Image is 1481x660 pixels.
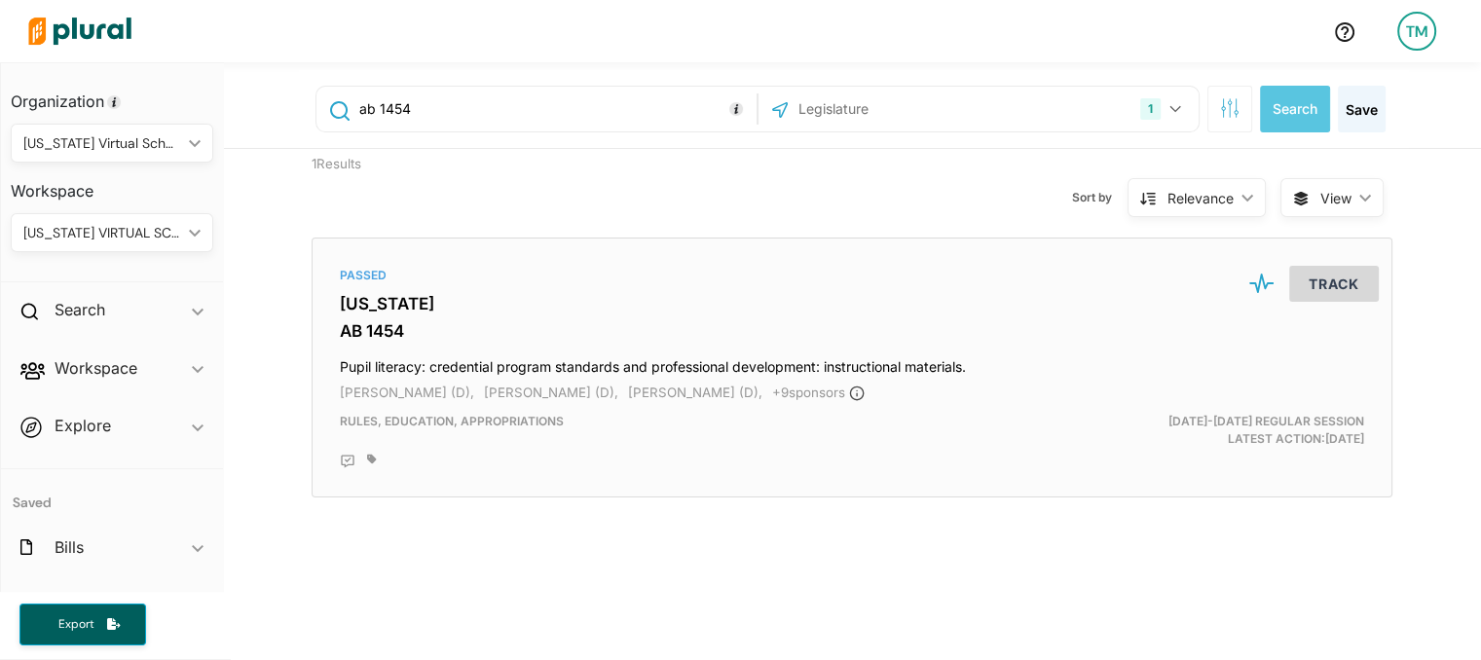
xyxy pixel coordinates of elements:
[628,385,762,400] span: [PERSON_NAME] (D),
[23,223,181,243] div: [US_STATE] VIRTUAL SCHOOL
[55,357,137,379] h2: Workspace
[1220,98,1240,115] span: Search Filters
[340,454,355,469] div: Add Position Statement
[45,616,107,633] span: Export
[1167,188,1234,208] div: Relevance
[340,385,474,400] span: [PERSON_NAME] (D),
[55,299,105,320] h2: Search
[23,133,181,154] div: [US_STATE] Virtual School (FLVS)
[340,414,564,428] span: Rules, Education, Appropriations
[1072,189,1128,206] span: Sort by
[1140,98,1161,120] div: 1
[1132,91,1194,128] button: 1
[1,469,223,517] h4: Saved
[340,321,1364,341] h3: AB 1454
[484,385,618,400] span: [PERSON_NAME] (D),
[11,73,213,116] h3: Organization
[1415,594,1462,641] iframe: Intercom live chat
[1320,188,1351,208] span: View
[11,163,213,205] h3: Workspace
[796,91,1005,128] input: Legislature
[727,100,745,118] div: Tooltip anchor
[367,454,377,465] div: Add tags
[1168,414,1364,428] span: [DATE]-[DATE] Regular Session
[340,267,1364,284] div: Passed
[772,385,865,400] span: + 9 sponsor s
[1338,86,1386,132] button: Save
[340,349,1364,376] h4: Pupil literacy: credential program standards and professional development: instructional materials.
[1289,266,1379,302] button: Track
[1260,86,1330,132] button: Search
[55,415,111,436] h2: Explore
[105,93,123,111] div: Tooltip anchor
[1028,413,1380,448] div: Latest Action: [DATE]
[55,536,84,558] h2: Bills
[357,91,752,128] input: Enter keywords, bill # or legislator name
[19,604,146,645] button: Export
[297,149,574,223] div: 1 Results
[340,294,1364,313] h3: [US_STATE]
